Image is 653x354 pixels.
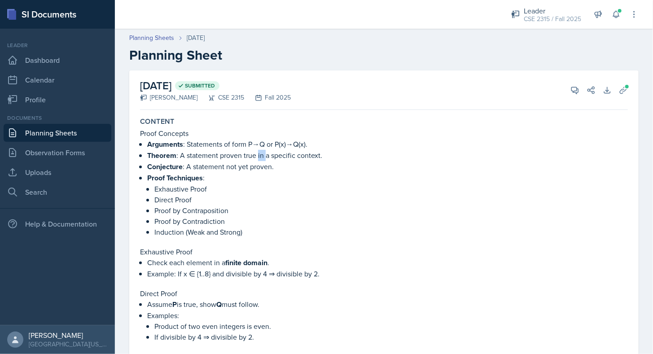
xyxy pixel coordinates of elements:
strong: finite domain [225,258,267,268]
p: Direct Proof [140,288,628,299]
h2: [DATE] [140,78,291,94]
strong: Proof Techniques [147,173,203,183]
strong: Theorem [147,150,176,161]
strong: Arguments [147,139,183,149]
a: Dashboard [4,51,111,69]
div: [DATE] [187,33,205,43]
p: Induction (Weak and Strong) [154,227,628,237]
a: Planning Sheets [129,33,174,43]
p: : A statement not yet proven. [147,161,628,172]
a: Calendar [4,71,111,89]
p: Direct Proof [154,194,628,205]
div: CSE 2315 / Fall 2025 [524,14,581,24]
h2: Planning Sheet [129,47,639,63]
strong: Conjecture [147,162,183,172]
a: Planning Sheets [4,124,111,142]
strong: P [172,299,177,310]
p: Assume is true, show must follow. [147,299,628,310]
strong: Q [216,299,222,310]
p: Proof Concepts [140,128,628,139]
div: CSE 2315 [197,93,244,102]
p: : A statement proven true in a specific context. [147,150,628,161]
p: If divisible by 4 ⇒ divisible by 2. [154,332,628,342]
div: Leader [4,41,111,49]
div: [GEOGRAPHIC_DATA][US_STATE] [29,340,108,349]
div: Documents [4,114,111,122]
p: Check each element in a . [147,257,628,268]
p: Product of two even integers is even. [154,321,628,332]
span: Submitted [185,82,215,89]
div: Help & Documentation [4,215,111,233]
div: Fall 2025 [244,93,291,102]
p: Exhaustive Proof [154,184,628,194]
p: Exhaustive Proof [140,246,628,257]
p: Proof by Contradiction [154,216,628,227]
div: Leader [524,5,581,16]
a: Search [4,183,111,201]
label: Content [140,117,175,126]
a: Observation Forms [4,144,111,162]
p: : [147,172,628,184]
p: Examples: [147,310,628,321]
p: Example: If x ∈ {1..8} and divisible by 4 ⇒ divisible by 2. [147,268,628,279]
p: Proof by Contraposition [154,205,628,216]
div: [PERSON_NAME] [29,331,108,340]
a: Profile [4,91,111,109]
div: [PERSON_NAME] [140,93,197,102]
a: Uploads [4,163,111,181]
p: : Statements of form P→Q or P(x)→Q(x). [147,139,628,150]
